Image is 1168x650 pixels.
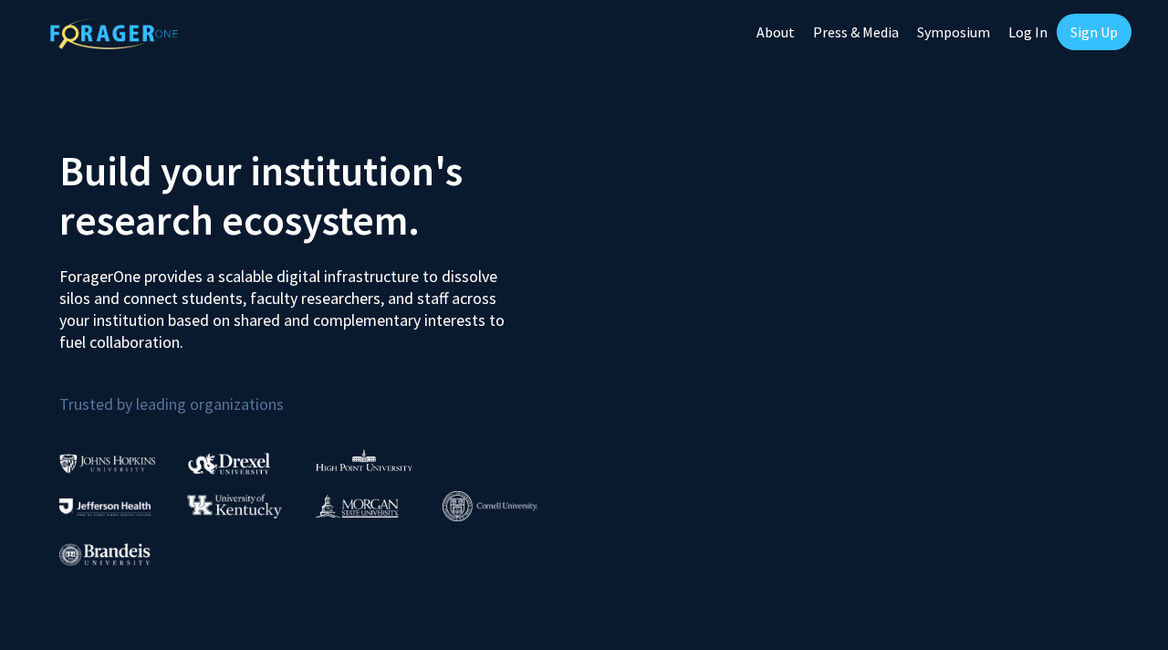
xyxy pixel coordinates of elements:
img: Cornell University [443,491,537,521]
img: High Point University [316,449,412,471]
h2: Build your institution's research ecosystem. [59,146,570,245]
a: Sign Up [1057,14,1131,50]
img: Brandeis University [59,543,151,566]
p: ForagerOne provides a scalable digital infrastructure to dissolve silos and connect students, fac... [59,252,509,353]
img: ForagerOne Logo [50,17,178,49]
img: Morgan State University [315,494,399,518]
img: Johns Hopkins University [59,454,156,473]
img: Drexel University [188,453,270,474]
img: Thomas Jefferson University [59,498,151,516]
p: Trusted by leading organizations [59,368,570,418]
img: University of Kentucky [187,494,282,519]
